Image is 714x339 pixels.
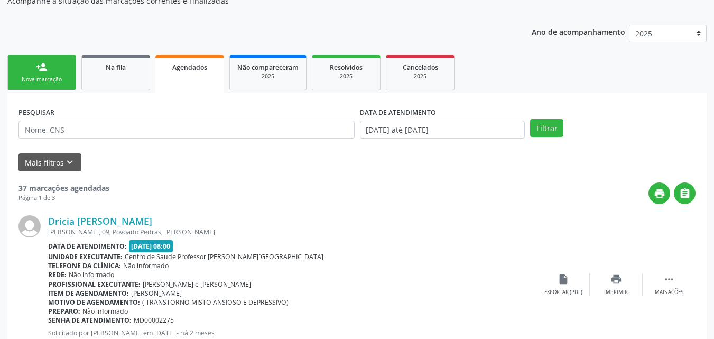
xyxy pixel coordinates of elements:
[48,316,132,325] b: Senha de atendimento:
[48,280,141,289] b: Profissional executante:
[48,307,80,316] b: Preparo:
[106,63,126,72] span: Na fila
[663,273,675,285] i: 
[674,182,696,204] button: 
[18,121,355,139] input: Nome, CNS
[48,261,121,270] b: Telefone da clínica:
[654,188,665,199] i: print
[48,270,67,279] b: Rede:
[532,25,625,38] p: Ano de acompanhamento
[48,227,537,236] div: [PERSON_NAME], 09, Povoado Pedras, [PERSON_NAME]
[604,289,628,296] div: Imprimir
[82,307,128,316] span: Não informado
[172,63,207,72] span: Agendados
[544,289,582,296] div: Exportar (PDF)
[142,298,289,307] span: ( TRANSTORNO MISTO ANSIOSO E DEPRESSIVO)
[330,63,363,72] span: Resolvidos
[123,261,169,270] span: Não informado
[18,215,41,237] img: img
[403,63,438,72] span: Cancelados
[69,270,114,279] span: Não informado
[679,188,691,199] i: 
[18,153,81,172] button: Mais filtroskeyboard_arrow_down
[530,119,563,137] button: Filtrar
[131,289,182,298] span: [PERSON_NAME]
[360,121,525,139] input: Selecione um intervalo
[237,72,299,80] div: 2025
[48,215,152,227] a: Dricia [PERSON_NAME]
[48,242,127,251] b: Data de atendimento:
[18,104,54,121] label: PESQUISAR
[143,280,251,289] span: [PERSON_NAME] e [PERSON_NAME]
[36,61,48,73] div: person_add
[129,240,173,252] span: [DATE] 08:00
[125,252,323,261] span: Centro de Saude Professor [PERSON_NAME][GEOGRAPHIC_DATA]
[320,72,373,80] div: 2025
[18,194,109,203] div: Página 1 de 3
[394,72,447,80] div: 2025
[648,182,670,204] button: print
[64,157,76,168] i: keyboard_arrow_down
[15,76,68,84] div: Nova marcação
[610,273,622,285] i: print
[360,104,436,121] label: DATA DE ATENDIMENTO
[48,298,140,307] b: Motivo de agendamento:
[18,183,109,193] strong: 37 marcações agendadas
[48,289,129,298] b: Item de agendamento:
[237,63,299,72] span: Não compareceram
[134,316,174,325] span: MD00002275
[48,252,123,261] b: Unidade executante:
[558,273,569,285] i: insert_drive_file
[655,289,683,296] div: Mais ações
